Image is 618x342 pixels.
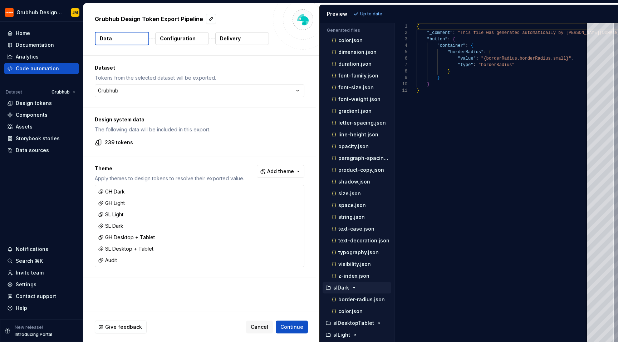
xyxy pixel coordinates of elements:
div: Documentation [16,41,54,49]
span: "borderRadius" [447,50,484,55]
p: Generated files [327,27,387,33]
button: color.json [325,36,391,44]
p: Dataset [95,64,304,71]
button: duration.json [325,60,391,68]
span: { [452,37,455,42]
div: Components [16,111,48,119]
a: Home [4,27,79,39]
div: Data sources [16,147,49,154]
div: 1 [394,23,407,30]
p: color.json [338,308,363,314]
p: New release! [15,325,43,330]
div: 7 [394,62,407,68]
div: Notifications [16,246,48,253]
p: slDark [333,285,349,291]
span: "button" [427,37,447,42]
span: , [571,56,574,61]
span: } [417,88,419,93]
a: Assets [4,121,79,132]
button: string.json [325,213,391,221]
p: line-height.json [338,132,378,137]
a: Settings [4,279,79,290]
button: visibility.json [325,260,391,268]
button: size.json [325,190,391,197]
p: Delivery [220,35,241,42]
button: Data [95,32,149,45]
span: Add theme [267,168,294,175]
span: : [473,62,476,67]
button: paragraph-spacing.json [325,154,391,162]
div: GH Light [98,200,125,207]
p: slDesktopTablet [333,320,374,326]
p: Configuration [160,35,196,42]
span: } [437,75,440,80]
span: "container" [437,43,465,48]
button: Search ⌘K [4,255,79,267]
div: SL Light [98,211,123,218]
div: 8 [394,68,407,75]
button: text-case.json [325,225,391,233]
span: : [484,50,486,55]
button: font-family.json [325,72,391,80]
span: Grubhub [51,89,70,95]
button: dimension.json [325,48,391,56]
div: 3 [394,36,407,42]
p: font-size.json [338,85,374,90]
button: text-decoration.json [325,237,391,245]
span: } [427,82,429,87]
div: 2 [394,30,407,36]
button: Add theme [257,165,304,178]
span: } [447,69,450,74]
p: The following data will be included in this export. [95,126,304,133]
p: Up to date [360,11,382,17]
p: opacity.json [338,144,369,149]
button: slLight [323,331,391,339]
span: : [476,56,478,61]
div: Help [16,305,27,312]
div: Storybook stories [16,135,60,142]
p: product-copy.json [338,167,384,173]
p: dimension.json [338,49,377,55]
div: Settings [16,281,36,288]
div: 6 [394,55,407,62]
p: shadow.json [338,179,370,185]
p: gradient.json [338,108,372,114]
p: slLight [333,332,350,338]
p: border-radius.json [338,297,385,302]
a: Data sources [4,145,79,156]
span: : [452,30,455,35]
a: Design tokens [4,97,79,109]
div: Analytics [16,53,39,60]
button: Help [4,302,79,314]
button: Grubhub Design SystemJM [1,5,82,20]
button: Contact support [4,291,79,302]
div: 4 [394,42,407,49]
p: duration.json [338,61,372,67]
p: Grubhub Design Token Export Pipeline [95,15,203,23]
div: Dataset [6,89,22,95]
button: space.json [325,201,391,209]
span: "borderRadius" [478,62,514,67]
a: Invite team [4,267,79,278]
button: Cancel [246,321,273,333]
p: font-weight.json [338,96,381,102]
p: space.json [338,202,366,208]
span: "type" [458,62,473,67]
span: : [447,37,450,42]
p: visibility.json [338,261,371,267]
p: text-decoration.json [338,238,389,243]
button: Delivery [215,32,269,45]
a: Code automation [4,63,79,74]
button: Grubhub [48,87,79,97]
p: Theme [95,165,244,172]
span: "This file was generated automatically by [PERSON_NAME] [458,30,599,35]
p: Apply themes to design tokens to resolve their exported value. [95,175,244,182]
div: Contact support [16,293,56,300]
a: Documentation [4,39,79,51]
div: 10 [394,81,407,87]
div: GH Dark [98,188,125,195]
div: Design tokens [16,100,52,107]
div: Grubhub Design System [16,9,62,16]
button: Continue [276,321,308,333]
button: font-size.json [325,84,391,91]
